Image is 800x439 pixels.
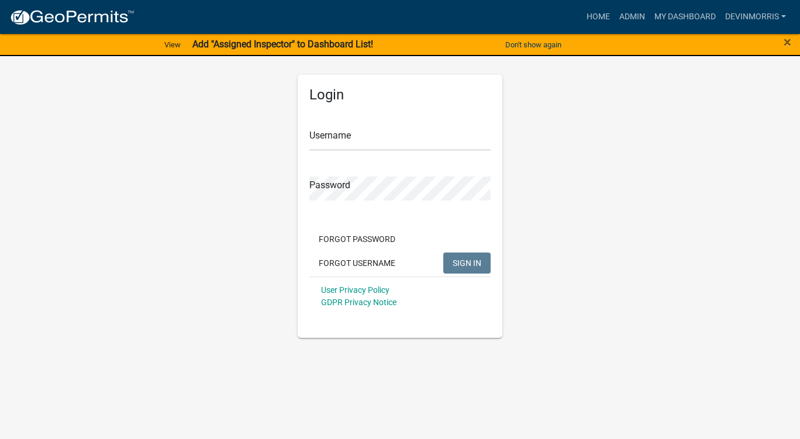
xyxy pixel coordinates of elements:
[321,285,389,295] a: User Privacy Policy
[784,34,791,50] span: ×
[309,229,405,250] button: Forgot Password
[784,35,791,49] button: Close
[309,253,405,274] button: Forgot Username
[192,39,373,50] strong: Add "Assigned Inspector" to Dashboard List!
[720,6,791,28] a: Devinmorris
[443,253,491,274] button: SIGN IN
[615,6,650,28] a: Admin
[501,35,566,54] button: Don't show again
[160,35,185,54] a: View
[582,6,615,28] a: Home
[309,87,491,103] h5: Login
[453,258,481,267] span: SIGN IN
[321,298,396,307] a: GDPR Privacy Notice
[650,6,720,28] a: My Dashboard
